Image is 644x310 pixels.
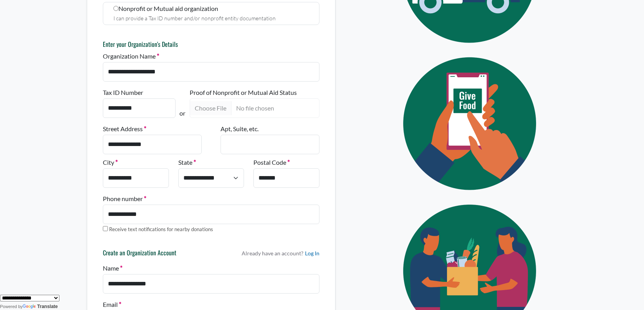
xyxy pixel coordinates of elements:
p: Already have an account? [242,249,319,257]
label: Nonprofit or Mutual aid organization [103,2,319,25]
img: Eye Icon [385,50,557,197]
input: Nonprofit or Mutual aid organization I can provide a Tax ID number and/or nonprofit entity docume... [113,6,118,11]
label: Name [103,264,122,273]
label: Street Address [103,124,146,134]
label: Organization Name [103,52,159,61]
label: Apt, Suite, etc. [221,124,258,134]
small: I can provide a Tax ID number and/or nonprofit entity documentation [113,15,276,21]
label: Postal Code [253,158,290,167]
p: or [179,109,185,118]
h6: Create an Organization Account [103,249,176,260]
label: State [178,158,196,167]
label: Tax ID Number [103,88,143,97]
h6: Enter your Organization's Details [103,41,319,48]
label: Receive text notifications for nearby donations [109,226,213,233]
img: Google Translate [23,304,37,310]
a: Translate [23,304,58,309]
label: Proof of Nonprofit or Mutual Aid Status [190,88,297,97]
a: Log In [305,249,319,257]
label: Phone number [103,194,146,203]
label: City [103,158,118,167]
